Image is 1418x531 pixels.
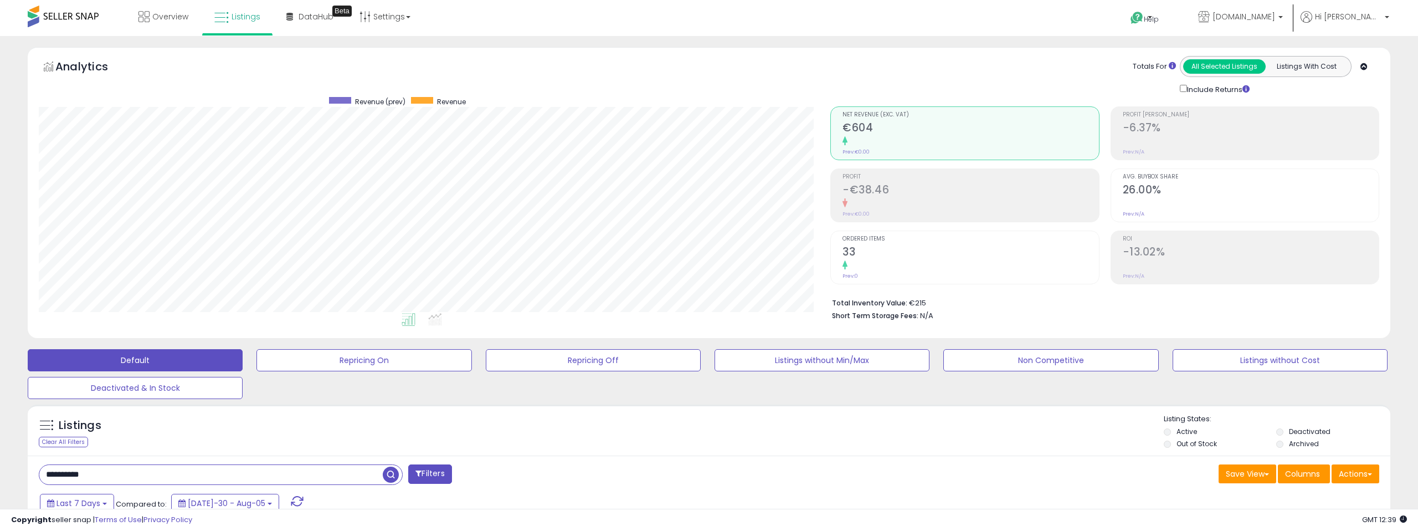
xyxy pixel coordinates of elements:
[1183,59,1266,74] button: All Selected Listings
[1176,427,1197,436] label: Active
[437,97,466,106] span: Revenue
[842,112,1098,118] span: Net Revenue (Exc. VAT)
[11,514,52,525] strong: Copyright
[40,494,114,513] button: Last 7 Days
[842,246,1098,261] h2: 33
[842,273,858,279] small: Prev: 0
[11,515,192,525] div: seller snap | |
[59,418,101,433] h5: Listings
[332,6,352,17] div: Tooltip anchor
[1123,246,1379,261] h2: -13.02%
[1123,183,1379,198] h2: 26.00%
[842,174,1098,180] span: Profit
[1278,464,1330,483] button: Columns
[1213,11,1275,22] span: [DOMAIN_NAME]
[355,97,405,106] span: Revenue (prev)
[39,437,88,447] div: Clear All Filters
[55,59,130,77] h5: Analytics
[1176,439,1217,448] label: Out of Stock
[1362,514,1407,525] span: 2025-08-14 12:39 GMT
[1289,439,1319,448] label: Archived
[152,11,188,22] span: Overview
[1123,112,1379,118] span: Profit [PERSON_NAME]
[1123,273,1144,279] small: Prev: N/A
[171,494,279,513] button: [DATE]-30 - Aug-05
[1219,464,1276,483] button: Save View
[1265,59,1348,74] button: Listings With Cost
[1173,349,1388,371] button: Listings without Cost
[188,498,265,509] span: [DATE]-30 - Aug-05
[1130,11,1144,25] i: Get Help
[842,121,1098,136] h2: €604
[28,349,243,371] button: Default
[256,349,471,371] button: Repricing On
[920,310,933,321] span: N/A
[1285,468,1320,479] span: Columns
[1123,174,1379,180] span: Avg. Buybox Share
[95,514,142,525] a: Terms of Use
[116,499,167,509] span: Compared to:
[832,298,907,308] b: Total Inventory Value:
[56,498,100,509] span: Last 7 Days
[1123,236,1379,242] span: ROI
[299,11,333,22] span: DataHub
[842,236,1098,242] span: Ordered Items
[842,149,870,155] small: Prev: €0.00
[1133,62,1176,72] div: Totals For
[1123,149,1144,155] small: Prev: N/A
[715,349,929,371] button: Listings without Min/Max
[1289,427,1330,436] label: Deactivated
[1123,211,1144,217] small: Prev: N/A
[832,295,1371,309] li: €215
[842,211,870,217] small: Prev: €0.00
[1164,414,1390,425] p: Listing States:
[842,183,1098,198] h2: -€38.46
[1172,83,1263,95] div: Include Returns
[832,311,918,320] b: Short Term Storage Fees:
[1315,11,1381,22] span: Hi [PERSON_NAME]
[1123,121,1379,136] h2: -6.37%
[28,377,243,399] button: Deactivated & In Stock
[143,514,192,525] a: Privacy Policy
[232,11,260,22] span: Listings
[408,464,451,484] button: Filters
[1122,3,1180,36] a: Help
[1144,14,1159,24] span: Help
[1332,464,1379,483] button: Actions
[486,349,701,371] button: Repricing Off
[1301,11,1389,36] a: Hi [PERSON_NAME]
[943,349,1158,371] button: Non Competitive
